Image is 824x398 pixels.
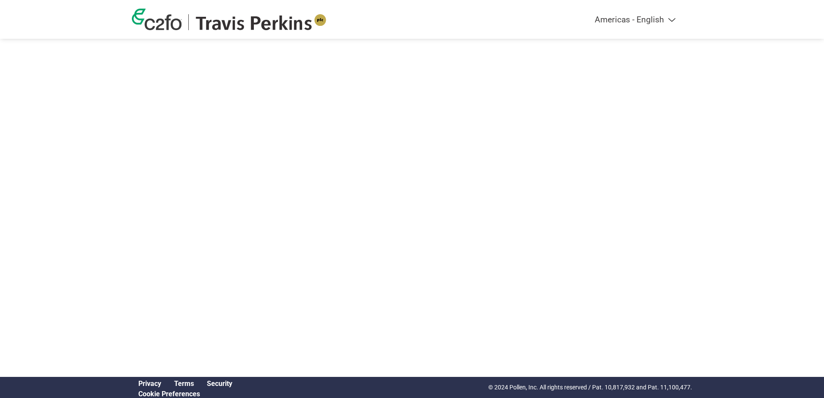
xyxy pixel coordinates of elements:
a: Cookie Preferences, opens a dedicated popup modal window [138,390,200,398]
a: Terms [174,379,194,388]
img: c2fo logo [132,9,182,30]
div: Open Cookie Preferences Modal [132,390,239,398]
a: Security [207,379,232,388]
a: Privacy [138,379,161,388]
p: © 2024 Pollen, Inc. All rights reserved / Pat. 10,817,932 and Pat. 11,100,477. [488,383,692,392]
img: Travis Perkins [195,14,327,30]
